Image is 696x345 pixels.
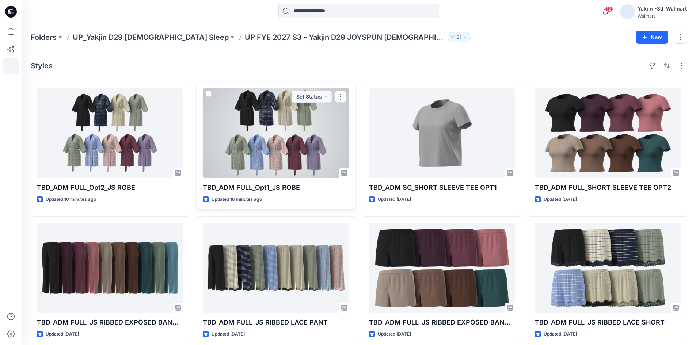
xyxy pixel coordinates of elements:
a: TBD_ADM SC_SHORT SLEEVE TEE OPT1 [369,88,515,178]
p: TBD_ADM FULL_Opt1_JS ROBE [203,183,349,193]
button: New [636,31,668,44]
span: 12 [605,6,613,12]
p: UP FYE 2027 S3 - Yakjin D29 JOYSPUN [DEMOGRAPHIC_DATA] Sleepwear [245,32,445,42]
div: Walmart [638,13,687,19]
p: TBD_ADM FULL_JS RIBBED EXPOSED BAND SHORT [369,317,515,327]
a: TBD_ADM FULL_JS RIBBED EXPOSED BAND SHORT [369,223,515,313]
a: TBD_ADM FULL_Opt1_JS ROBE [203,88,349,178]
p: TBD_ADM FULL_Opt2_JS ROBE [37,183,183,193]
p: Updated [DATE] [212,330,245,338]
p: Updated [DATE] [544,330,577,338]
p: TBD_ADM FULL_JS RIBBED LACE SHORT [535,317,681,327]
a: Folders [31,32,57,42]
p: Updated [DATE] [544,196,577,203]
a: TBD_ADM FULL_Opt2_JS ROBE [37,88,183,178]
p: TBD_ADM FULL_JS RIBBED EXPOSED BAND PANT [37,317,183,327]
p: 31 [457,33,461,41]
a: TBD_ADM FULL_SHORT SLEEVE TEE OPT2 [535,88,681,178]
a: UP_Yakjin D29 [DEMOGRAPHIC_DATA] Sleep [73,32,229,42]
p: TBD_ADM FULL_SHORT SLEEVE TEE OPT2 [535,183,681,193]
p: Updated [DATE] [378,330,411,338]
a: TBD_ADM FULL_JS RIBBED EXPOSED BAND PANT [37,223,183,313]
p: Updated 18 minutes ago [212,196,262,203]
div: Yakjin -3d-Walmart [638,4,687,13]
button: 31 [448,32,471,42]
p: TBD_ADM SC_SHORT SLEEVE TEE OPT1 [369,183,515,193]
p: Updated [DATE] [46,330,79,338]
a: TBD_ADM FULL_JS RIBBED LACE PANT [203,223,349,313]
img: avatar [620,4,635,19]
p: Updated [DATE] [378,196,411,203]
p: Updated 10 minutes ago [46,196,96,203]
h4: Styles [31,61,53,70]
p: TBD_ADM FULL_JS RIBBED LACE PANT [203,317,349,327]
a: TBD_ADM FULL_JS RIBBED LACE SHORT [535,223,681,313]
